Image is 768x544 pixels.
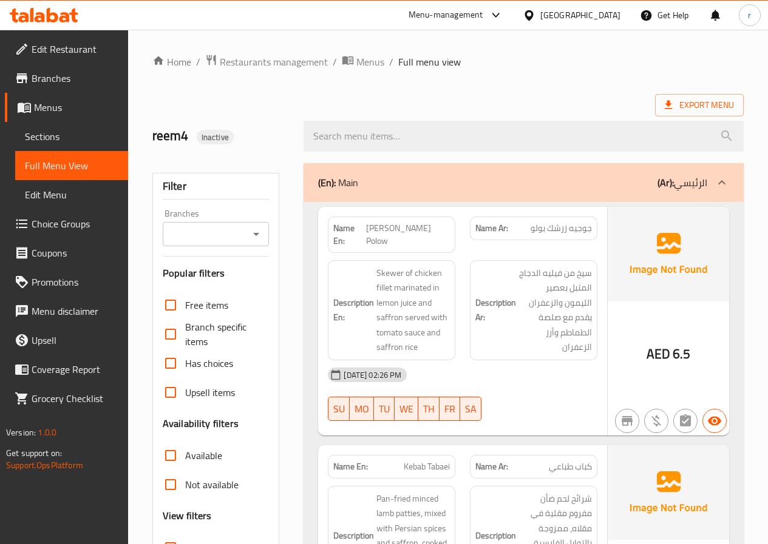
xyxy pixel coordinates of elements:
span: MO [355,400,369,418]
span: Get support on: [6,445,62,461]
button: FR [440,397,460,421]
span: سيخ من فيليه الدجاج المتبل بعصير الليمون والزعفران يقدم مع صلصة الطماطم وأرز الزعفران [518,266,592,355]
span: Full menu view [398,55,461,69]
b: (Ar): [658,173,674,192]
a: Edit Menu [15,180,128,209]
span: TU [379,400,390,418]
a: Home [152,55,191,69]
img: Ae5nvW7+0k+MAAAAAElFTkSuQmCC [608,445,729,540]
span: Has choices [185,356,233,371]
span: WE [399,400,413,418]
span: Full Menu View [25,158,118,173]
a: Full Menu View [15,151,128,180]
span: Export Menu [665,98,734,113]
span: Grocery Checklist [32,391,118,406]
span: Menu disclaimer [32,304,118,318]
span: Branches [32,71,118,86]
h3: Availability filters [163,417,239,431]
p: الرئيسي [658,175,707,190]
span: SA [465,400,477,418]
button: Not has choices [673,409,698,433]
span: Edit Menu [25,187,118,202]
a: Coverage Report [5,355,128,384]
button: SA [460,397,481,421]
div: Inactive [197,130,234,144]
span: Upsell [32,333,118,348]
p: Main [318,175,358,190]
a: Support.OpsPlatform [6,457,83,473]
span: Kebab Tabaei [404,460,450,473]
span: Menus [34,100,118,115]
span: Inactive [197,132,234,143]
a: Menus [342,54,384,70]
span: r [748,8,751,22]
button: Available [702,409,727,433]
span: AED [647,342,670,366]
div: Menu-management [409,8,483,22]
button: Not branch specific item [615,409,639,433]
button: SU [328,397,350,421]
strong: Description Ar: [475,295,516,325]
a: Branches [5,64,128,93]
span: Restaurants management [220,55,328,69]
span: [DATE] 02:26 PM [339,369,406,381]
span: SU [333,400,345,418]
span: Skewer of chicken fillet marinated in lemon juice and saffron served with tomato sauce and saffro... [376,266,450,355]
li: / [389,55,393,69]
button: TH [418,397,440,421]
button: Purchased item [644,409,668,433]
button: TU [374,397,395,421]
span: Coupons [32,246,118,260]
span: Edit Restaurant [32,42,118,56]
span: Export Menu [655,94,744,116]
span: كباب طباعي [549,460,592,473]
span: Choice Groups [32,217,118,231]
nav: breadcrumb [152,54,744,70]
span: Branch specific items [185,320,260,349]
span: Menus [356,55,384,69]
a: Upsell [5,326,128,355]
h2: reem4 [152,127,290,145]
span: Version: [6,425,36,440]
strong: Name Ar: [475,222,508,235]
span: Available [185,448,222,463]
a: Restaurants management [205,54,328,70]
li: / [196,55,200,69]
div: Filter [163,173,270,200]
a: Sections [15,122,128,151]
span: Free items [185,298,228,312]
input: search [304,121,744,152]
strong: Name En: [333,222,366,247]
strong: Name Ar: [475,460,508,473]
a: Edit Restaurant [5,35,128,64]
span: 6.5 [673,342,690,366]
b: (En): [318,173,336,192]
li: / [333,55,337,69]
button: WE [395,397,418,421]
span: جوجيه زرشك بولو [531,222,592,235]
a: Choice Groups [5,209,128,238]
span: Not available [185,477,239,492]
div: (En): Main(Ar):الرئيسي [304,163,744,202]
h3: Popular filters [163,266,270,280]
a: Menu disclaimer [5,297,128,326]
span: 1.0.0 [38,425,56,440]
a: Grocery Checklist [5,384,128,413]
span: FR [444,400,455,418]
div: [GEOGRAPHIC_DATA] [540,8,620,22]
img: Ae5nvW7+0k+MAAAAAElFTkSuQmCC [608,207,729,301]
span: Coverage Report [32,362,118,377]
span: Upsell items [185,385,235,400]
span: Sections [25,129,118,144]
a: Menus [5,93,128,122]
strong: Description En: [333,295,374,325]
span: Promotions [32,275,118,289]
span: [PERSON_NAME] Polow [366,222,450,247]
span: TH [423,400,435,418]
strong: Name En: [333,460,368,473]
h3: View filters [163,509,212,523]
button: MO [350,397,374,421]
button: Open [248,226,265,243]
a: Promotions [5,267,128,297]
a: Coupons [5,238,128,267]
